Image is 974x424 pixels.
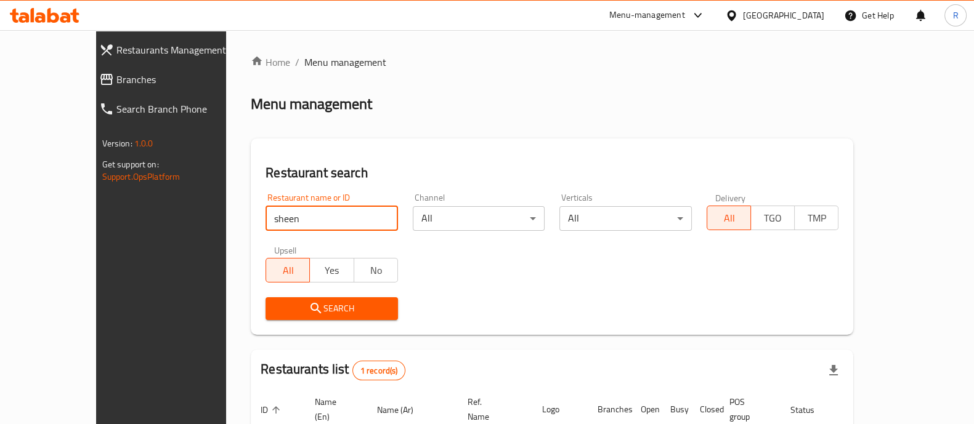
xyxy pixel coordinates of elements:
[743,9,824,22] div: [GEOGRAPHIC_DATA]
[756,209,790,227] span: TGO
[413,206,545,231] div: All
[116,72,249,87] span: Branches
[715,193,746,202] label: Delivery
[89,65,259,94] a: Branches
[559,206,692,231] div: All
[266,258,310,282] button: All
[116,42,249,57] span: Restaurants Management
[952,9,958,22] span: R
[261,360,405,380] h2: Restaurants list
[134,135,153,151] span: 1.0.0
[315,262,349,279] span: Yes
[295,55,299,70] li: /
[794,206,838,230] button: TMP
[377,402,429,417] span: Name (Ar)
[729,394,766,424] span: POS group
[266,206,398,231] input: Search for restaurant name or ID..
[707,206,751,230] button: All
[89,94,259,124] a: Search Branch Phone
[266,164,838,182] h2: Restaurant search
[102,135,132,151] span: Version:
[102,169,181,185] a: Support.OpsPlatform
[359,262,393,279] span: No
[315,394,352,424] span: Name (En)
[271,262,305,279] span: All
[352,361,406,380] div: Total records count
[89,35,259,65] a: Restaurants Management
[309,258,354,282] button: Yes
[790,402,830,417] span: Status
[251,55,853,70] nav: breadcrumb
[266,297,398,320] button: Search
[304,55,386,70] span: Menu management
[116,102,249,116] span: Search Branch Phone
[275,301,388,316] span: Search
[712,209,746,227] span: All
[251,94,372,114] h2: Menu management
[609,8,685,23] div: Menu-management
[102,156,159,172] span: Get support on:
[251,55,290,70] a: Home
[353,365,405,377] span: 1 record(s)
[261,402,284,417] span: ID
[750,206,795,230] button: TGO
[274,246,297,254] label: Upsell
[800,209,834,227] span: TMP
[354,258,398,282] button: No
[468,394,517,424] span: Ref. Name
